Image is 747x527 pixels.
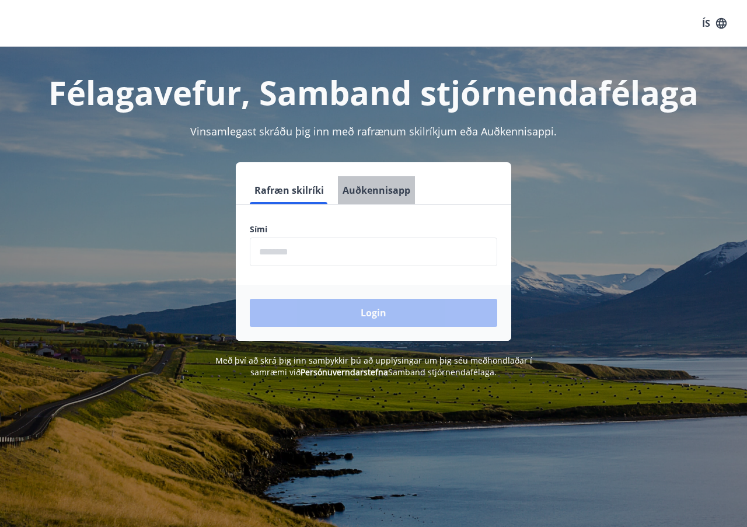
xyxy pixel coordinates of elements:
button: Auðkennisapp [338,176,415,204]
button: Rafræn skilríki [250,176,329,204]
a: Persónuverndarstefna [301,367,388,378]
span: Vinsamlegast skráðu þig inn með rafrænum skilríkjum eða Auðkennisappi. [190,124,557,138]
h1: Félagavefur, Samband stjórnendafélaga [14,70,733,114]
span: Með því að skrá þig inn samþykkir þú að upplýsingar um þig séu meðhöndlaðar í samræmi við Samband... [215,355,532,378]
label: Sími [250,224,497,235]
button: ÍS [696,13,733,34]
